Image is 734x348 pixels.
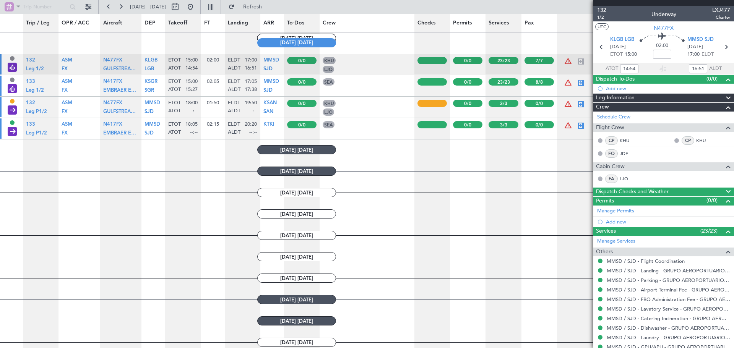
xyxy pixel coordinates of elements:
input: --:-- [689,64,707,73]
span: 20:20 [245,121,257,128]
a: N417FX [103,81,122,86]
span: (0/0) [706,196,718,204]
a: KHU [620,137,637,144]
div: CP [682,136,694,145]
span: 15:00 [625,51,637,58]
span: 14:54 [185,65,198,72]
span: [DATE] [DATE] [257,145,336,154]
span: ARR [263,19,274,27]
a: MMSD [145,124,160,129]
span: 17:00 [687,51,700,58]
span: Refresh [236,4,268,10]
a: JDE [620,150,637,157]
span: SJD [145,131,154,136]
span: (0/0) [706,75,718,83]
span: 02:00 [207,57,219,63]
span: 132 [26,100,35,105]
span: Services [489,19,509,27]
span: ALDT [228,129,240,136]
span: MMSD SJD [687,36,714,44]
span: [DATE] [DATE] [257,209,336,219]
span: N417FX [103,122,122,127]
a: MMSD / SJD - Laundry - GRUPO AEROPORTUARIO DEL PACIFICO [607,334,730,341]
a: SJD [263,68,273,73]
span: 15:27 [185,86,198,93]
span: 16:51 [245,65,257,72]
span: [DATE] - [DATE] [130,3,166,10]
span: MMSD [145,100,160,105]
span: KSAN [263,100,277,105]
span: Leg P1/2 [26,109,47,114]
span: 02:00 [656,42,668,50]
span: ETOT [168,121,181,128]
a: MMSD [263,81,279,86]
span: LGB [145,66,154,71]
span: 1/2 [597,14,606,21]
span: ATOT [168,129,181,136]
span: [DATE] [DATE] [257,338,336,347]
span: Dispatch To-Dos [596,75,635,84]
div: Underway [651,10,676,18]
span: ELDT [228,57,240,64]
span: [DATE] [DATE] [257,295,336,304]
span: Leg P1/2 [26,131,47,136]
span: [DATE] [610,43,626,51]
span: [DATE] [DATE] [257,274,336,283]
span: ATOT [168,65,181,72]
span: Trip / Leg [26,19,50,27]
span: 18:00 [185,100,198,107]
a: N417FX [103,124,122,129]
a: 132 [26,60,35,65]
a: MMSD / SJD - FBO Administration Fee - GRUPO AEROPORTUARIO DEL PACIFICO [607,296,730,303]
div: CP [605,136,618,145]
span: Checks [417,19,435,27]
span: Leg 1/2 [26,88,44,93]
span: DEP [145,19,156,27]
span: Permits [596,197,614,206]
span: 15:00 [185,57,198,64]
span: MMSD [263,79,279,84]
a: FX [62,68,68,73]
span: Dispatch Checks and Weather [596,188,669,196]
span: 132 [26,58,35,63]
span: MMSD [263,58,279,63]
span: EMBRAER EMB-545 Praetor 500 [103,88,179,93]
a: KSGR [145,81,158,86]
span: N477FX [103,100,122,105]
span: ALDT [228,108,240,115]
a: FX [62,111,68,116]
span: 17:05 [245,78,257,85]
a: GULFSTREAM AEROSPACE G-4 Gulfstream G400 [103,111,138,116]
span: ASM [62,100,72,105]
span: [DATE] [DATE] [257,167,336,176]
span: ALDT [709,65,722,73]
span: GULFSTREAM AEROSPACE G-4 Gulfstream G400 [103,66,217,71]
span: Flight Crew [596,123,624,132]
span: N417FX [103,79,122,84]
span: Aircraft [103,19,122,27]
span: N477FX [654,24,674,32]
span: Leg Information [596,94,635,102]
span: 18:05 [185,121,198,128]
a: Schedule Crew [597,113,630,121]
a: KTKI [263,124,274,129]
a: MMSD / SJD - Landing - GRUPO AEROPORTUARIO DEL PACIFICO [607,267,730,274]
span: Crew [596,103,609,112]
a: SAN [263,111,273,116]
span: 17:38 [245,86,257,93]
a: 133 [26,81,35,86]
span: ETOT [168,100,181,107]
span: 15:00 [185,78,198,85]
a: SJD [263,90,273,95]
a: MMSD / SJD - Lavatory Service - GRUPO AEROPORTUARIO DEL PACIFICO [607,306,730,312]
a: Leg 1/2 [26,90,44,95]
span: FX [62,88,68,93]
span: Crew [323,19,336,27]
a: EMBRAER EMB-545 Praetor 500 [103,133,138,138]
span: ATOT [168,86,181,93]
span: Takeoff [168,19,187,27]
span: [DATE] [687,43,703,51]
span: Landing [228,19,248,27]
a: LJO [620,175,637,182]
span: Permits [453,19,472,27]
